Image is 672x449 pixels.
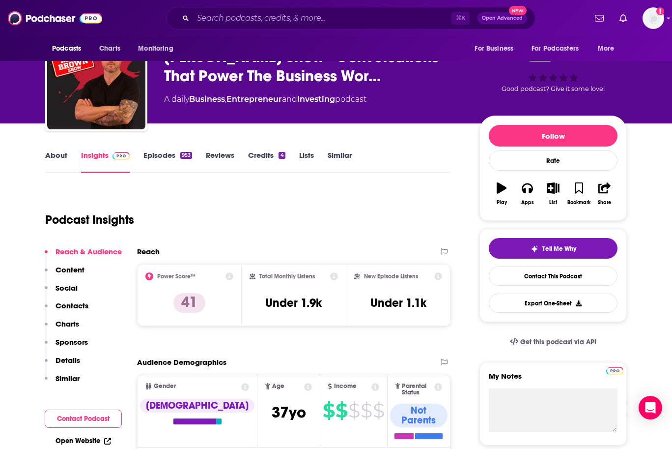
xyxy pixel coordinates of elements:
span: Income [334,383,357,389]
h2: New Episode Listens [364,273,418,280]
span: $ [336,403,347,419]
h3: Under 1.9k [265,296,322,310]
button: Social [45,283,78,301]
span: Gender [154,383,176,389]
button: Follow [489,125,617,147]
a: Business [189,94,225,104]
span: New [509,6,527,15]
button: open menu [468,39,526,58]
span: Good podcast? Give it some love! [502,85,605,92]
a: Show notifications dropdown [591,10,608,27]
button: Open AdvancedNew [477,12,527,24]
input: Search podcasts, credits, & more... [193,10,451,26]
div: Search podcasts, credits, & more... [166,7,535,30]
div: 4 [279,152,285,159]
span: ⌘ K [451,12,470,25]
button: Share [592,176,617,211]
img: tell me why sparkle [531,245,538,253]
button: Contacts [45,301,88,319]
span: and [282,94,297,104]
div: Rate [489,150,617,171]
div: Share [598,200,611,206]
span: Tell Me Why [542,245,576,253]
span: $ [348,403,360,419]
div: Not Parents [390,404,448,427]
span: Age [272,383,284,389]
div: Bookmark [567,200,590,206]
h2: Reach [137,247,160,256]
h2: Total Monthly Listens [259,273,315,280]
a: Show notifications dropdown [616,10,631,27]
span: $ [361,403,372,419]
a: Lists [299,150,314,173]
div: List [549,200,557,206]
button: Reach & Audience [45,247,122,265]
button: List [540,176,566,211]
button: open menu [131,39,186,58]
div: Apps [521,200,534,206]
div: A daily podcast [164,93,366,105]
a: Entrepreneur [226,94,282,104]
button: Play [489,176,514,211]
img: Podchaser - Follow, Share and Rate Podcasts [8,9,102,28]
span: For Podcasters [532,42,579,56]
span: For Business [475,42,513,56]
span: , [225,94,226,104]
div: 41Good podcast? Give it some love! [479,38,627,99]
button: Similar [45,374,80,392]
span: 37 yo [272,403,306,422]
button: open menu [45,39,94,58]
button: Bookmark [566,176,591,211]
p: Charts [56,319,79,329]
span: Get this podcast via API [520,338,596,346]
p: 41 [173,293,205,313]
button: open menu [525,39,593,58]
p: Social [56,283,78,293]
img: Matt Brown Show - Conversations That Power The Business World. [47,31,145,129]
button: tell me why sparkleTell Me Why [489,238,617,259]
a: Episodes953 [143,150,192,173]
a: Credits4 [248,150,285,173]
div: Play [497,200,507,206]
img: Podchaser Pro [112,152,130,160]
button: Show profile menu [643,7,664,29]
span: Podcasts [52,42,81,56]
span: $ [373,403,384,419]
div: [DEMOGRAPHIC_DATA] [140,399,254,413]
label: My Notes [489,371,617,389]
a: Get this podcast via API [502,330,604,354]
span: $ [323,403,335,419]
span: Monitoring [138,42,173,56]
span: More [598,42,615,56]
p: Contacts [56,301,88,310]
div: 953 [180,152,192,159]
span: Open Advanced [482,16,523,21]
a: InsightsPodchaser Pro [81,150,130,173]
a: Contact This Podcast [489,267,617,286]
button: Contact Podcast [45,410,122,428]
button: open menu [591,39,627,58]
h2: Audience Demographics [137,358,226,367]
a: Pro website [606,365,623,375]
a: Reviews [206,150,234,173]
h3: Under 1.1k [370,296,426,310]
span: Parental Status [402,383,432,396]
p: Reach & Audience [56,247,122,256]
span: Charts [99,42,120,56]
button: Apps [514,176,540,211]
a: Similar [328,150,352,173]
h1: Podcast Insights [45,212,134,227]
svg: Add a profile image [656,7,664,15]
a: About [45,150,67,173]
button: Details [45,356,80,374]
h2: Power Score™ [157,273,196,280]
a: Open Website [56,437,111,445]
button: Export One-Sheet [489,294,617,313]
p: Details [56,356,80,365]
p: Content [56,265,84,274]
span: Logged in as patiencebaldacci [643,7,664,29]
a: Charts [93,39,126,58]
div: Open Intercom Messenger [639,396,662,419]
a: Investing [297,94,335,104]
